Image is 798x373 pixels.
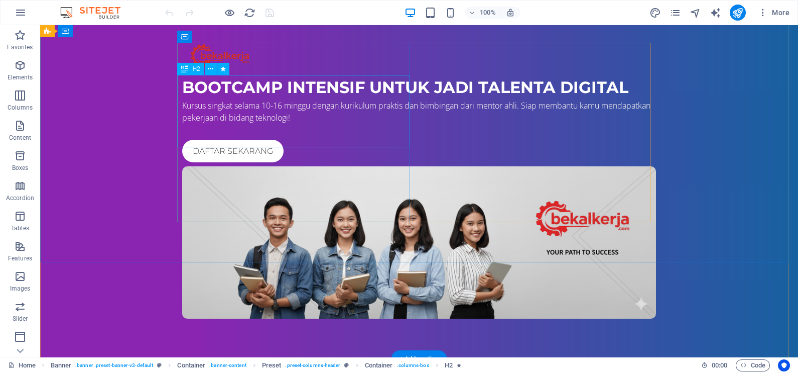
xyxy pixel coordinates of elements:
[465,7,500,19] button: 100%
[649,7,661,19] button: design
[8,359,36,371] a: Click to cancel selection. Double-click to open Pages
[701,359,728,371] h6: Session time
[649,7,661,19] i: Design (Ctrl+Alt+Y)
[754,5,793,21] button: More
[690,7,702,19] button: navigator
[7,43,33,51] p: Favorites
[732,7,743,19] i: Publish
[710,7,721,19] i: AI Writer
[397,359,429,371] span: . columns-box
[730,5,746,21] button: publish
[243,7,255,19] button: reload
[12,164,29,172] p: Boxes
[58,7,133,19] img: Editor Logo
[712,359,727,371] span: 00 00
[690,7,701,19] i: Navigator
[51,359,462,371] nav: breadcrumb
[209,359,246,371] span: . banner-content
[391,350,447,367] div: + Add section
[480,7,496,19] h6: 100%
[740,359,765,371] span: Code
[670,7,681,19] i: Pages (Ctrl+Alt+S)
[157,362,162,368] i: This element is a customizable preset
[262,359,282,371] span: Click to select. Double-click to edit
[11,224,29,232] p: Tables
[8,104,33,112] p: Columns
[8,254,32,262] p: Features
[457,362,461,368] i: Element contains an animation
[365,359,393,371] span: Click to select. Double-click to edit
[13,315,28,323] p: Slider
[8,73,33,81] p: Elements
[223,7,235,19] button: Click here to leave preview mode and continue editing
[670,7,682,19] button: pages
[445,359,453,371] span: Click to select. Double-click to edit
[10,285,31,293] p: Images
[719,361,720,369] span: :
[710,7,722,19] button: text_generator
[75,359,153,371] span: . banner .preset-banner-v3-default
[758,8,789,18] span: More
[177,359,205,371] span: Click to select. Double-click to edit
[506,8,515,17] i: On resize automatically adjust zoom level to fit chosen device.
[9,134,31,142] p: Content
[51,359,72,371] span: Click to select. Double-click to edit
[344,362,349,368] i: This element is a customizable preset
[192,66,200,72] span: H2
[244,7,255,19] i: Reload page
[6,194,34,202] p: Accordion
[778,359,790,371] button: Usercentrics
[736,359,770,371] button: Code
[285,359,340,371] span: . preset-columns-header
